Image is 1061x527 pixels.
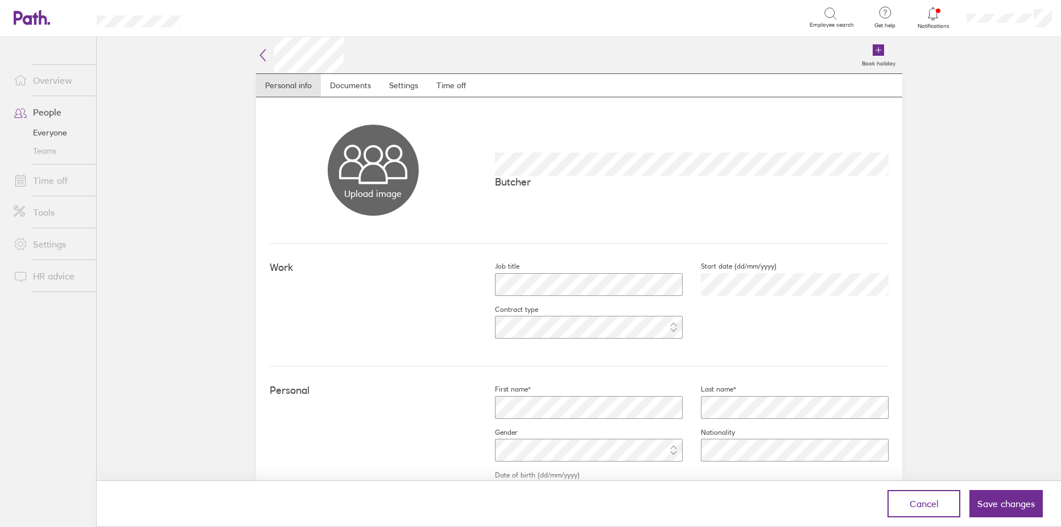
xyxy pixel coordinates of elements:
button: Save changes [969,490,1043,517]
label: Start date (dd/mm/yyyy) [683,262,777,271]
span: Get help [866,22,903,29]
span: Cancel [910,499,939,509]
label: First name* [477,385,531,394]
span: Save changes [977,499,1035,509]
a: Time off [427,74,475,97]
a: Settings [5,233,96,256]
a: Settings [380,74,427,97]
button: Cancel [887,490,960,517]
a: Documents [321,74,380,97]
span: Employee search [810,22,854,28]
a: Time off [5,169,96,192]
div: Search [212,12,241,22]
label: Contract type [477,305,538,314]
label: Job title [477,262,519,271]
label: Date of birth (dd/mm/yyyy) [477,471,580,480]
a: Notifications [915,6,952,30]
label: Gender [477,428,518,437]
a: Overview [5,69,96,92]
a: Book holiday [855,37,902,73]
p: Butcher [495,176,889,188]
a: Tools [5,201,96,224]
label: Last name* [683,385,736,394]
a: Teams [5,142,96,160]
a: Personal info [256,74,321,97]
span: Notifications [915,23,952,30]
a: HR advice [5,265,96,287]
a: Everyone [5,123,96,142]
label: Book holiday [855,57,902,67]
a: People [5,101,96,123]
h4: Work [270,262,477,274]
h4: Personal [270,385,477,397]
label: Nationality [683,428,735,437]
